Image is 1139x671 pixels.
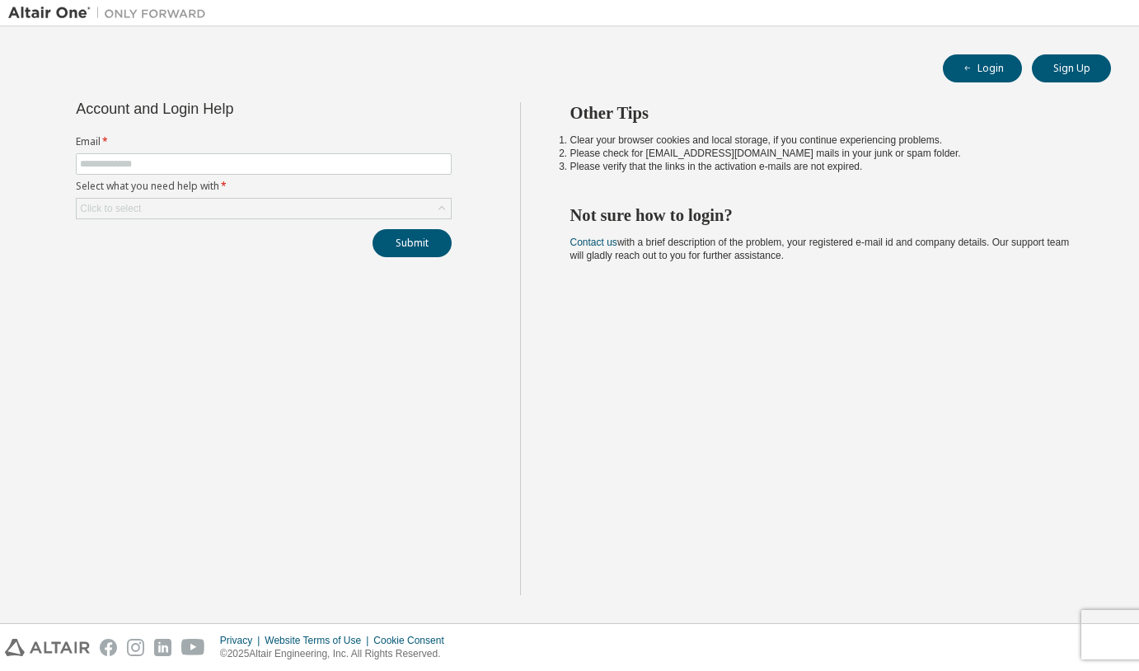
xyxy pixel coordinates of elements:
[77,199,451,218] div: Click to select
[100,639,117,656] img: facebook.svg
[373,229,452,257] button: Submit
[943,54,1022,82] button: Login
[76,102,377,115] div: Account and Login Help
[220,647,454,661] p: © 2025 Altair Engineering, Inc. All Rights Reserved.
[154,639,171,656] img: linkedin.svg
[570,204,1082,226] h2: Not sure how to login?
[570,147,1082,160] li: Please check for [EMAIL_ADDRESS][DOMAIN_NAME] mails in your junk or spam folder.
[570,134,1082,147] li: Clear your browser cookies and local storage, if you continue experiencing problems.
[5,639,90,656] img: altair_logo.svg
[265,634,373,647] div: Website Terms of Use
[570,237,1070,261] span: with a brief description of the problem, your registered e-mail id and company details. Our suppo...
[1032,54,1111,82] button: Sign Up
[220,634,265,647] div: Privacy
[570,102,1082,124] h2: Other Tips
[127,639,144,656] img: instagram.svg
[80,202,141,215] div: Click to select
[76,180,452,193] label: Select what you need help with
[570,160,1082,173] li: Please verify that the links in the activation e-mails are not expired.
[570,237,617,248] a: Contact us
[76,135,452,148] label: Email
[181,639,205,656] img: youtube.svg
[8,5,214,21] img: Altair One
[373,634,453,647] div: Cookie Consent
